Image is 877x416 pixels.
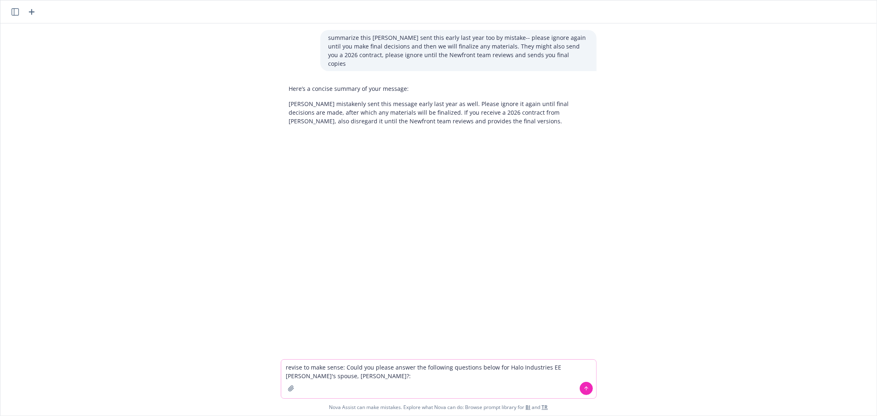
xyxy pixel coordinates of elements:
p: Here’s a concise summary of your message: [289,84,588,93]
a: TR [542,404,548,411]
p: summarize this [PERSON_NAME] sent this early last year too by mistake-- please ignore again until... [329,33,588,68]
span: Nova Assist can make mistakes. Explore what Nova can do: Browse prompt library for and [4,399,873,416]
p: [PERSON_NAME] mistakenly sent this message early last year as well. Please ignore it again until ... [289,99,588,125]
textarea: revise to make sense: Could you please answer the following questions below for Halo Industries E... [281,360,596,398]
a: BI [526,404,531,411]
